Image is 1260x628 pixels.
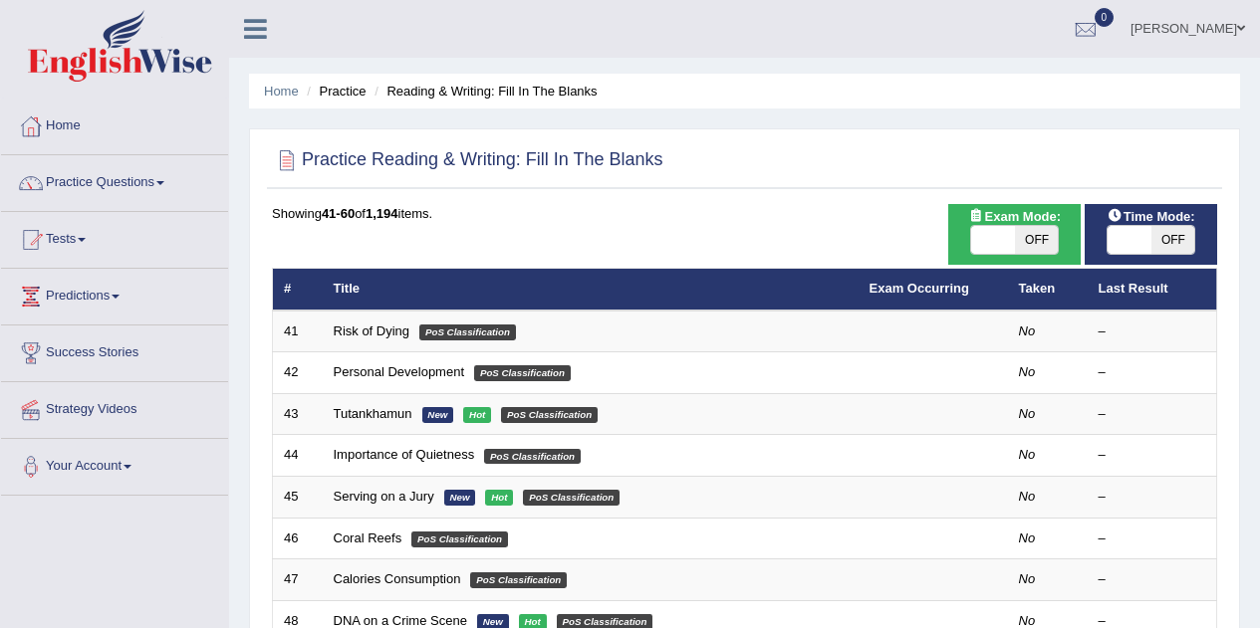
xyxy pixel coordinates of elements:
span: Time Mode: [1100,206,1203,227]
span: OFF [1015,226,1059,254]
a: Home [1,99,228,148]
td: 45 [273,477,323,519]
td: 43 [273,393,323,435]
td: 46 [273,518,323,559]
em: New [444,490,476,506]
span: 0 [1095,8,1115,27]
div: – [1099,488,1206,507]
a: Risk of Dying [334,323,410,338]
li: Practice [302,82,366,101]
div: – [1099,322,1206,341]
a: Predictions [1,269,228,318]
a: Success Stories [1,325,228,375]
div: – [1099,405,1206,424]
a: Tutankhamun [334,406,412,421]
th: # [273,269,323,311]
em: No [1019,406,1036,421]
em: PoS Classification [470,572,567,588]
em: No [1019,447,1036,462]
a: Personal Development [334,364,465,379]
em: PoS Classification [523,490,620,506]
em: New [422,407,454,423]
th: Taken [1008,269,1088,311]
em: No [1019,364,1036,379]
th: Title [323,269,859,311]
a: Tests [1,212,228,262]
em: PoS Classification [411,531,508,547]
em: PoS Classification [484,449,581,465]
div: – [1099,570,1206,589]
em: PoS Classification [474,365,571,381]
em: PoS Classification [419,324,516,340]
span: OFF [1151,226,1195,254]
td: 47 [273,559,323,601]
em: No [1019,571,1036,586]
em: No [1019,530,1036,545]
a: Home [264,84,299,99]
div: Show exams occurring in exams [948,204,1081,265]
a: Coral Reefs [334,530,402,545]
td: 42 [273,352,323,394]
a: Your Account [1,439,228,489]
h2: Practice Reading & Writing: Fill In The Blanks [272,145,663,175]
a: Serving on a Jury [334,489,434,504]
em: Hot [463,407,491,423]
li: Reading & Writing: Fill In The Blanks [370,82,597,101]
div: Showing of items. [272,204,1217,223]
em: Hot [485,490,513,506]
a: Practice Questions [1,155,228,205]
b: 1,194 [366,206,398,221]
div: – [1099,446,1206,465]
em: No [1019,323,1036,338]
td: 44 [273,435,323,477]
div: – [1099,363,1206,382]
th: Last Result [1088,269,1217,311]
a: DNA on a Crime Scene [334,613,467,628]
a: Calories Consumption [334,571,461,586]
a: Strategy Videos [1,382,228,432]
b: 41-60 [322,206,355,221]
em: No [1019,613,1036,628]
em: No [1019,489,1036,504]
em: PoS Classification [501,407,598,423]
div: – [1099,529,1206,548]
a: Exam Occurring [870,281,969,296]
span: Exam Mode: [961,206,1069,227]
a: Importance of Quietness [334,447,475,462]
td: 41 [273,311,323,352]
